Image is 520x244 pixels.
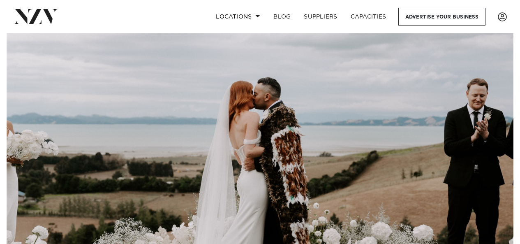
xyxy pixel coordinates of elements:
[13,9,58,24] img: nzv-logo.png
[344,8,393,26] a: Capacities
[209,8,267,26] a: Locations
[398,8,485,26] a: Advertise your business
[297,8,344,26] a: SUPPLIERS
[267,8,297,26] a: BLOG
